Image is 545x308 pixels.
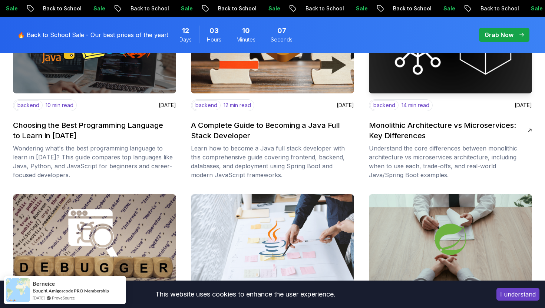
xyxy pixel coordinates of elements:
p: 10 min read [46,102,73,109]
p: 12 min read [224,102,251,109]
p: [DATE] [515,102,532,109]
p: Wondering what's the best programming language to learn in [DATE]? This guide compares top langua... [13,144,176,179]
p: Back to School [287,5,337,12]
span: [DATE] [33,295,44,301]
img: provesource social proof notification image [6,278,30,302]
p: Sale [512,5,536,12]
p: Sale [337,5,361,12]
span: 3 Hours [209,26,219,36]
span: 7 Seconds [277,26,286,36]
p: Understand the core differences between monolithic architecture vs microservices architecture, in... [369,144,532,179]
h2: Choosing the Best Programming Language to Learn in [DATE] [13,120,172,141]
p: Grab Now [485,30,513,39]
span: Days [179,36,192,43]
p: Learn how to become a Java full stack developer with this comprehensive guide covering frontend, ... [191,144,354,179]
img: image [191,194,354,287]
div: This website uses cookies to enhance the user experience. [6,286,485,302]
p: Sale [162,5,186,12]
span: Berneice [33,281,55,287]
span: Minutes [237,36,255,43]
p: Sale [250,5,274,12]
a: imagebackend10 min read[DATE]Choosing the Best Programming Language to Learn in [DATE]Wondering w... [13,1,176,179]
p: [DATE] [337,102,354,109]
span: Seconds [271,36,293,43]
span: 12 Days [182,26,189,36]
p: Back to School [374,5,425,12]
p: Back to School [24,5,75,12]
h2: A Complete Guide to Becoming a Java Full Stack Developer [191,120,350,141]
p: Sale [75,5,99,12]
p: backend [370,100,399,110]
button: Accept cookies [496,288,539,301]
span: Bought [33,288,48,294]
a: imagebackend14 min read[DATE]Monolithic Architecture vs Microservices: Key DifferencesUnderstand ... [369,1,532,179]
a: ProveSource [52,295,75,301]
span: 10 Minutes [242,26,250,36]
p: backend [192,100,221,110]
span: Hours [207,36,221,43]
p: [DATE] [159,102,176,109]
p: 🔥 Back to School Sale - Our best prices of the year! [17,30,168,39]
p: Back to School [112,5,162,12]
p: backend [14,100,43,110]
a: imagebackend12 min read[DATE]A Complete Guide to Becoming a Java Full Stack DeveloperLearn how to... [191,1,354,179]
p: Sale [425,5,449,12]
img: image [369,194,532,287]
p: Back to School [199,5,250,12]
p: Back to School [462,5,512,12]
h2: Monolithic Architecture vs Microservices: Key Differences [369,120,528,141]
a: Amigoscode PRO Membership [49,288,109,294]
img: image [13,194,176,287]
p: 14 min read [402,102,429,109]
